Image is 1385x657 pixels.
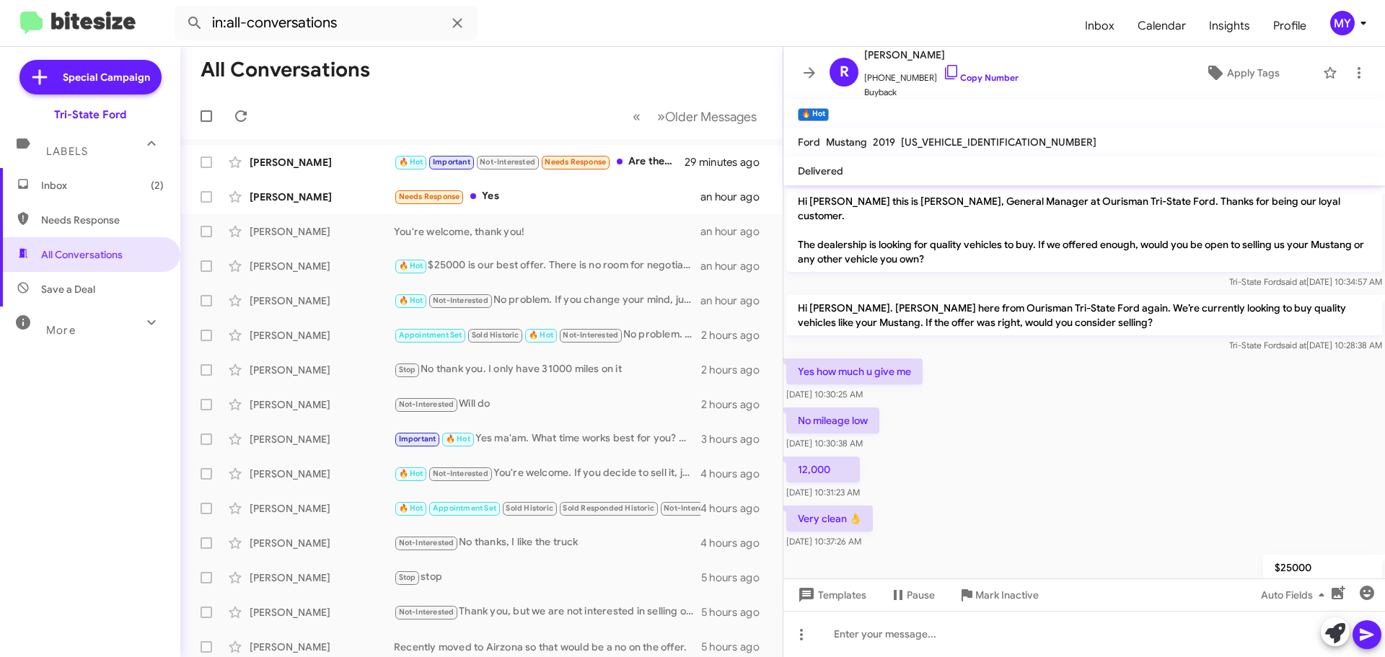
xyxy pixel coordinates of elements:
div: [PERSON_NAME] [250,432,394,446]
button: Pause [878,582,946,608]
div: Tri-State Ford [54,107,126,122]
span: More [46,324,76,337]
p: No mileage low [786,407,879,433]
div: [PERSON_NAME] [250,605,394,619]
button: Apply Tags [1168,60,1316,86]
span: Mark Inactive [975,582,1039,608]
div: [PERSON_NAME] [250,467,394,481]
div: [PERSON_NAME] [250,294,394,308]
div: 5 hours ago [701,640,771,654]
span: Pause [907,582,935,608]
span: 🔥 Hot [399,157,423,167]
div: an hour ago [700,259,771,273]
span: 🔥 Hot [399,503,423,513]
small: 🔥 Hot [798,108,829,121]
span: said at [1281,340,1306,350]
div: No problem. If you change your mind, just let me know. [394,292,700,309]
p: Very clean 👌 [786,506,873,532]
div: You're welcome. If you decide to sell it, just let me know. [394,465,700,482]
div: 2 hours ago [701,328,771,343]
span: Needs Response [41,213,164,227]
span: Tri-State Ford [DATE] 10:34:57 AM [1229,276,1382,287]
div: an hour ago [700,190,771,204]
span: Appointment Set [399,330,462,340]
div: [PERSON_NAME] [250,259,394,273]
span: R [840,61,849,84]
button: Mark Inactive [946,582,1050,608]
span: Not-Interested [399,400,454,409]
div: 5 hours ago [701,605,771,619]
span: [DATE] 10:30:25 AM [786,389,863,400]
a: Copy Number [943,72,1019,83]
span: Save a Deal [41,282,95,296]
span: [US_VEHICLE_IDENTIFICATION_NUMBER] [901,136,1096,149]
span: Not-Interested [433,469,488,478]
span: Older Messages [665,109,757,125]
div: 4 hours ago [700,501,771,516]
div: 5 hours ago [701,570,771,585]
div: $25000 is our best offer. There is no room for negotiation. [394,257,700,274]
p: Hi [PERSON_NAME] this is [PERSON_NAME], General Manager at Ourisman Tri-State Ford. Thanks for be... [786,188,1382,272]
span: Delivered [798,164,843,177]
span: 🔥 Hot [399,296,423,305]
span: 🔥 Hot [529,330,553,340]
div: No problem. If you decide to sell it, just let me know. [394,327,701,343]
span: Not-Interested [563,330,618,340]
input: Search [175,6,478,40]
span: (2) [151,178,164,193]
span: Needs Response [545,157,606,167]
a: Insights [1197,5,1262,47]
div: [PERSON_NAME] [250,570,394,585]
div: an hour ago [700,224,771,239]
p: 12,000 [786,457,860,482]
span: Stop [399,573,416,582]
a: Inbox [1073,5,1126,47]
span: Labels [46,145,88,158]
div: Are they selling pretty high right now? [394,154,685,170]
nav: Page navigation example [625,102,765,131]
span: Apply Tags [1227,60,1280,86]
span: Buyback [864,85,1019,100]
div: 29 minutes ago [685,155,771,169]
span: Stop [399,365,416,374]
div: stop [394,569,701,586]
button: Previous [624,102,649,131]
span: Auto Fields [1261,582,1330,608]
div: No thanks [394,500,700,516]
span: Special Campaign [63,70,150,84]
span: Ford [798,136,820,149]
div: 2 hours ago [701,397,771,412]
button: Next [648,102,765,131]
span: [DATE] 10:37:26 AM [786,536,861,547]
span: Tri-State Ford [DATE] 10:28:38 AM [1229,340,1382,350]
div: Yes [394,188,700,205]
span: Mustang [826,136,867,149]
span: Templates [795,582,866,608]
div: 3 hours ago [701,432,771,446]
span: Inbox [41,178,164,193]
span: 2019 [873,136,895,149]
a: Calendar [1126,5,1197,47]
p: $25000 [1263,555,1382,581]
div: [PERSON_NAME] [250,536,394,550]
div: 4 hours ago [700,536,771,550]
div: 4 hours ago [700,467,771,481]
div: [PERSON_NAME] [250,397,394,412]
span: Important [399,434,436,444]
span: Appointment Set [433,503,496,513]
span: 🔥 Hot [399,469,423,478]
div: [PERSON_NAME] [250,224,394,239]
span: [DATE] 10:31:23 AM [786,487,860,498]
span: Sold Historic [506,503,553,513]
div: [PERSON_NAME] [250,190,394,204]
div: Yes ma'am. What time works best for you? We are open from 9am-5pm [394,431,701,447]
span: Sold Responded Historic [563,503,654,513]
div: Thank you, but we are not interested in selling our Transit. [394,604,701,620]
span: Not-Interested [399,538,454,547]
div: [PERSON_NAME] [250,640,394,654]
div: Will do [394,396,701,413]
span: [DATE] 10:30:38 AM [786,438,863,449]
